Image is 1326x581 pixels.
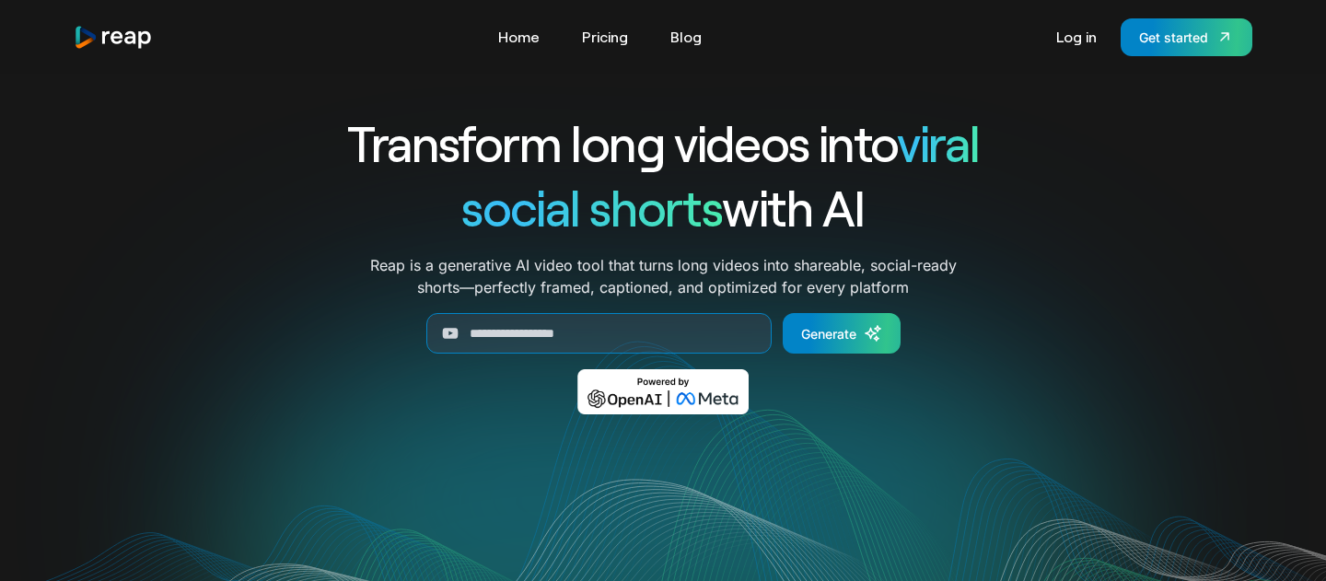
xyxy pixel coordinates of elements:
p: Reap is a generative AI video tool that turns long videos into shareable, social-ready shorts—per... [370,254,957,298]
h1: with AI [280,175,1046,239]
img: reap logo [74,25,153,50]
a: Pricing [573,22,637,52]
a: Log in [1047,22,1106,52]
h1: Transform long videos into [280,110,1046,175]
form: Generate Form [280,313,1046,354]
span: social shorts [461,177,722,237]
a: Get started [1121,18,1252,56]
span: viral [897,112,979,172]
a: Generate [783,313,901,354]
a: Blog [661,22,711,52]
a: Home [489,22,549,52]
a: home [74,25,153,50]
div: Generate [801,324,856,343]
div: Get started [1139,28,1208,47]
img: Powered by OpenAI & Meta [577,369,750,414]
